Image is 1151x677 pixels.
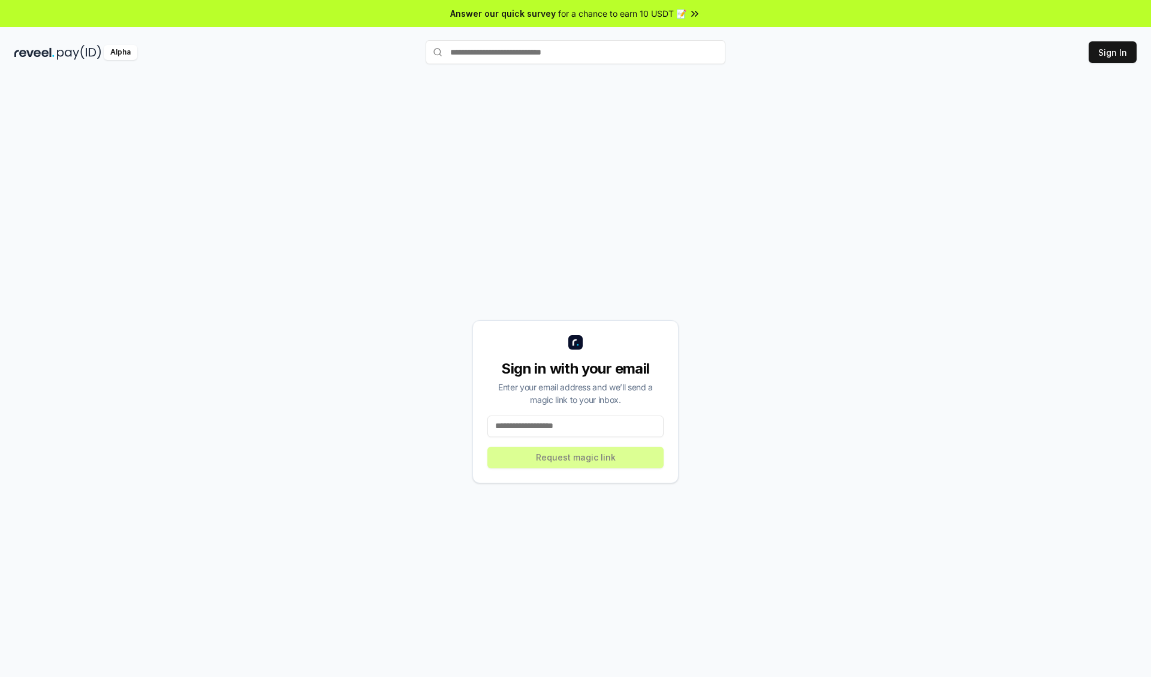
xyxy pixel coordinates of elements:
span: for a chance to earn 10 USDT 📝 [558,7,686,20]
span: Answer our quick survey [450,7,556,20]
img: logo_small [568,335,583,350]
img: pay_id [57,45,101,60]
img: reveel_dark [14,45,55,60]
div: Alpha [104,45,137,60]
div: Enter your email address and we’ll send a magic link to your inbox. [487,381,664,406]
div: Sign in with your email [487,359,664,378]
button: Sign In [1089,41,1137,63]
